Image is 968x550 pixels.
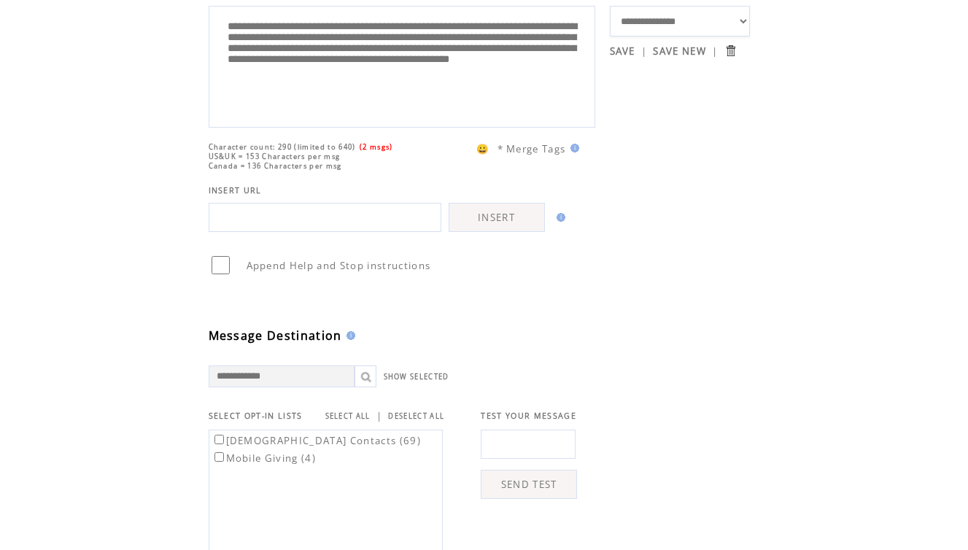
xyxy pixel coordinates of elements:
span: US&UK = 153 Characters per msg [209,152,341,161]
span: | [376,409,382,422]
a: SELECT ALL [325,411,371,421]
a: SAVE [610,44,635,58]
span: * Merge Tags [497,142,566,155]
span: (2 msgs) [360,142,393,152]
input: [DEMOGRAPHIC_DATA] Contacts (69) [214,435,224,444]
span: Message Destination [209,328,342,344]
span: Character count: 290 (limited to 640) [209,142,356,152]
img: help.gif [552,213,565,222]
img: help.gif [566,144,579,152]
span: Canada = 136 Characters per msg [209,161,342,171]
span: TEST YOUR MESSAGE [481,411,576,421]
span: 😀 [476,142,489,155]
a: INSERT [449,203,545,232]
label: Mobile Giving (4) [212,452,317,465]
a: SHOW SELECTED [384,372,449,381]
input: Submit [724,44,737,58]
a: SAVE NEW [653,44,706,58]
span: SELECT OPT-IN LISTS [209,411,303,421]
input: Mobile Giving (4) [214,452,224,462]
label: [DEMOGRAPHIC_DATA] Contacts (69) [212,434,422,447]
a: DESELECT ALL [388,411,444,421]
a: SEND TEST [481,470,577,499]
span: | [712,44,718,58]
span: Append Help and Stop instructions [247,259,431,272]
span: | [641,44,647,58]
img: help.gif [342,331,355,340]
span: INSERT URL [209,185,262,195]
